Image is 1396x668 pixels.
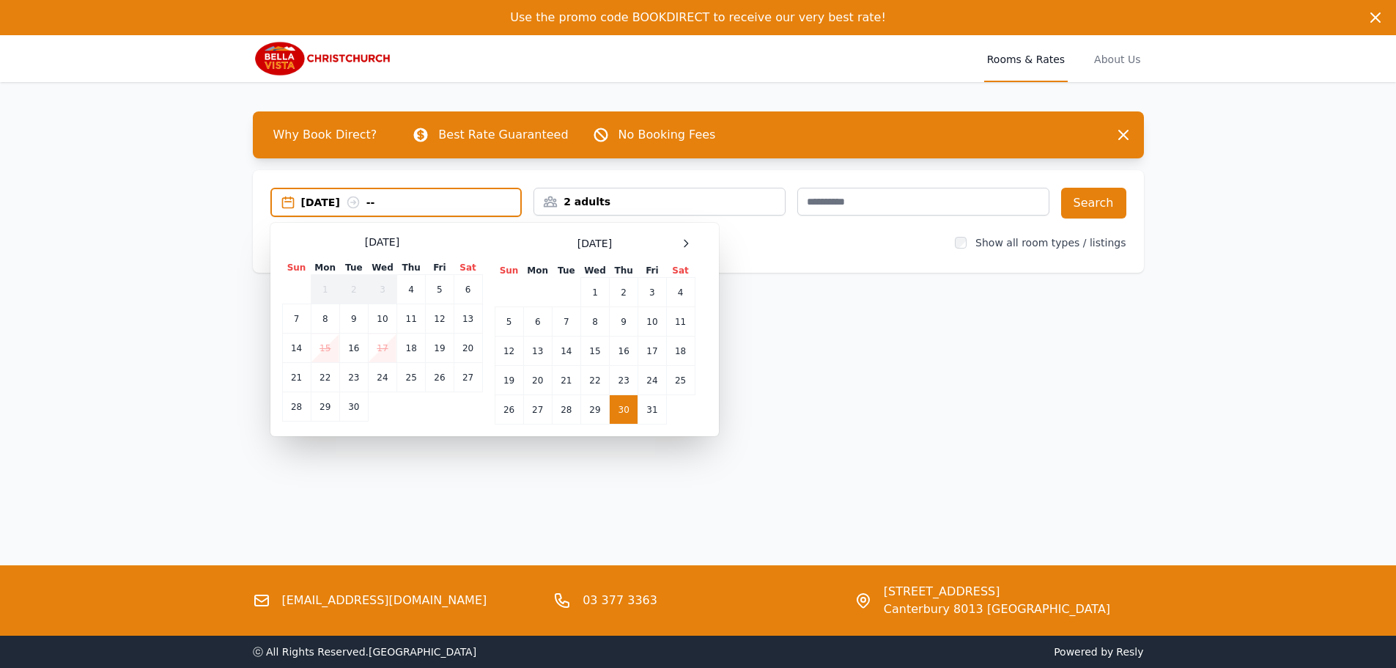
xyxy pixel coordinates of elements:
span: Powered by [704,645,1144,659]
td: 3 [638,278,666,307]
td: 12 [426,304,454,334]
a: [EMAIL_ADDRESS][DOMAIN_NAME] [282,592,487,609]
td: 28 [552,395,580,425]
td: 24 [638,366,666,395]
td: 22 [580,366,609,395]
td: 11 [397,304,426,334]
td: 27 [523,395,552,425]
td: 10 [638,307,666,337]
td: 29 [580,395,609,425]
td: 8 [311,304,339,334]
td: 26 [426,363,454,392]
td: 14 [282,334,311,363]
button: Search [1061,188,1126,219]
td: 15 [580,337,609,366]
td: 4 [666,278,695,307]
th: Tue [552,264,580,278]
div: [DATE] -- [301,195,521,210]
th: Sat [666,264,695,278]
td: 18 [397,334,426,363]
td: 10 [368,304,396,334]
td: 18 [666,337,695,366]
td: 21 [282,363,311,392]
td: 14 [552,337,580,366]
th: Mon [311,261,339,275]
a: Resly [1116,646,1143,658]
td: 3 [368,275,396,304]
td: 7 [282,304,311,334]
span: Use the promo code BOOKDIRECT to receive our very best rate! [510,10,886,24]
td: 20 [523,366,552,395]
td: 27 [454,363,482,392]
td: 25 [666,366,695,395]
td: 19 [426,334,454,363]
th: Thu [397,261,426,275]
td: 23 [339,363,368,392]
td: 1 [311,275,339,304]
span: ⓒ All Rights Reserved. [GEOGRAPHIC_DATA] [253,646,477,658]
td: 6 [523,307,552,337]
td: 7 [552,307,580,337]
td: 13 [523,337,552,366]
th: Sun [282,261,311,275]
a: 03 377 3363 [583,592,657,609]
td: 25 [397,363,426,392]
a: About Us [1091,35,1143,82]
td: 30 [610,395,638,425]
th: Wed [580,264,609,278]
label: Show all room types / listings [975,237,1126,249]
td: 4 [397,275,426,304]
td: 28 [282,392,311,422]
td: 15 [311,334,339,363]
span: [STREET_ADDRESS] [884,583,1110,601]
td: 26 [495,395,523,425]
td: 16 [339,334,368,363]
td: 20 [454,334,482,363]
div: 2 adults [534,194,785,209]
td: 13 [454,304,482,334]
span: [DATE] [365,235,399,249]
td: 16 [610,337,638,366]
td: 19 [495,366,523,395]
th: Tue [339,261,368,275]
span: Why Book Direct? [262,120,389,150]
td: 2 [339,275,368,304]
td: 5 [426,275,454,304]
td: 24 [368,363,396,392]
a: Rooms & Rates [984,35,1068,82]
td: 1 [580,278,609,307]
th: Sun [495,264,523,278]
td: 9 [339,304,368,334]
td: 22 [311,363,339,392]
td: 23 [610,366,638,395]
span: Canterbury 8013 [GEOGRAPHIC_DATA] [884,601,1110,618]
td: 17 [368,334,396,363]
td: 29 [311,392,339,422]
td: 30 [339,392,368,422]
td: 21 [552,366,580,395]
td: 17 [638,337,666,366]
td: 12 [495,337,523,366]
td: 6 [454,275,482,304]
th: Fri [426,261,454,275]
td: 11 [666,307,695,337]
img: Bella Vista Christchurch [253,41,394,76]
th: Sat [454,261,482,275]
td: 31 [638,395,666,425]
p: Best Rate Guaranteed [438,126,568,144]
td: 2 [610,278,638,307]
th: Thu [610,264,638,278]
td: 8 [580,307,609,337]
p: No Booking Fees [618,126,716,144]
span: [DATE] [577,236,612,251]
th: Mon [523,264,552,278]
td: 9 [610,307,638,337]
th: Fri [638,264,666,278]
td: 5 [495,307,523,337]
th: Wed [368,261,396,275]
